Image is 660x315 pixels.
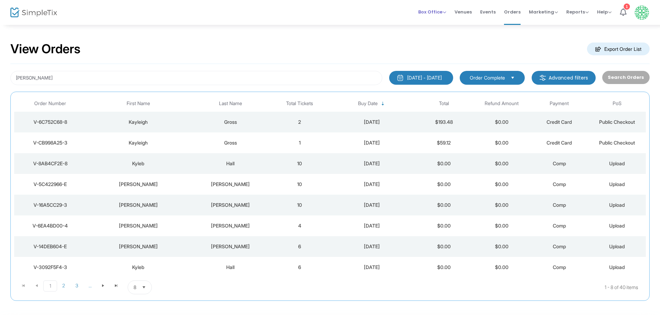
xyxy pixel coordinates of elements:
span: Events [480,3,496,21]
span: Upload [609,181,625,187]
div: V-16A5CC29-3 [16,202,84,209]
div: 8/20/2025 [330,181,413,188]
button: Select [508,74,517,82]
span: Public Checkout [599,119,635,125]
div: Hall [192,160,269,167]
td: 4 [271,215,329,236]
span: Credit Card [547,140,572,146]
span: Comp [553,181,566,187]
span: First Name [127,101,150,106]
div: V-8AB4CF2E-8 [16,160,84,167]
td: $0.00 [473,112,531,132]
span: Buy Date [358,101,378,106]
div: Kyleb [88,264,188,271]
span: Upload [609,223,625,229]
td: $0.00 [415,257,473,278]
span: Page 4 [83,280,97,291]
td: $0.00 [415,195,473,215]
td: $59.12 [415,132,473,153]
div: Grossoehme [192,202,269,209]
span: Public Checkout [599,140,635,146]
img: filter [539,74,546,81]
div: Hall [192,264,269,271]
th: Refund Amount [473,95,531,112]
td: $0.00 [473,174,531,195]
span: Comp [553,264,566,270]
button: [DATE] - [DATE] [389,71,453,85]
m-button: Export Order List [587,43,650,55]
div: 8/20/2025 [330,160,413,167]
span: Marketing [529,9,558,15]
td: $0.00 [415,236,473,257]
div: Rossell [192,222,269,229]
div: 8/22/2025 [330,139,413,146]
span: Help [597,9,612,15]
td: $0.00 [473,132,531,153]
img: monthly [397,74,404,81]
span: Comp [553,243,566,249]
div: Kayleigh [88,119,188,126]
div: 8/20/2025 [330,222,413,229]
td: $0.00 [473,236,531,257]
div: Gross [192,119,269,126]
span: Go to the last page [110,280,123,291]
span: Go to the last page [113,283,119,288]
span: PoS [613,101,622,106]
td: 10 [271,195,329,215]
span: Page 1 [43,280,57,291]
td: $193.48 [415,112,473,132]
span: Venues [455,3,472,21]
span: Box Office [418,9,446,15]
span: Order Number [34,101,66,106]
td: $0.00 [415,174,473,195]
span: Upload [609,243,625,249]
td: 1 [271,132,329,153]
span: Sortable [380,101,386,106]
td: $0.00 [473,153,531,174]
div: Janette [88,222,188,229]
div: Grossoehme [192,181,269,188]
div: V-6EA4BD00-4 [16,222,84,229]
div: Data table [14,95,646,278]
span: Go to the next page [100,283,106,288]
span: 8 [134,284,136,291]
div: Rossell [192,243,269,250]
td: $0.00 [473,257,531,278]
div: Kyleb [88,160,188,167]
span: Go to the next page [97,280,110,291]
m-button: Advanced filters [532,71,596,85]
span: Page 2 [57,280,70,291]
div: V-6C752C68-8 [16,119,84,126]
div: Connor [88,181,188,188]
span: Credit Card [547,119,572,125]
button: Select [139,281,149,294]
div: V-CB998A25-3 [16,139,84,146]
kendo-pager-info: 1 - 8 of 40 items [221,280,638,294]
td: 6 [271,257,329,278]
input: Search by name, email, phone, order number, ip address, or last 4 digits of card [10,71,382,85]
th: Total Tickets [271,95,329,112]
div: V-5C422966-E [16,181,84,188]
td: $0.00 [415,215,473,236]
h2: View Orders [10,41,81,57]
th: Total [415,95,473,112]
span: Upload [609,160,625,166]
td: 6 [271,236,329,257]
div: 8/20/2025 [330,202,413,209]
div: V-14DEB604-E [16,243,84,250]
td: $0.00 [473,195,531,215]
td: $0.00 [473,215,531,236]
span: Comp [553,202,566,208]
span: Orders [504,3,521,21]
span: Upload [609,202,625,208]
span: Page 3 [70,280,83,291]
div: Janette [88,243,188,250]
td: 10 [271,153,329,174]
span: Comp [553,223,566,229]
div: [DATE] - [DATE] [407,74,442,81]
div: Gross [192,139,269,146]
span: Last Name [219,101,242,106]
div: Kayleigh [88,139,188,146]
div: V-3092F5F4-3 [16,264,84,271]
td: $0.00 [415,153,473,174]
